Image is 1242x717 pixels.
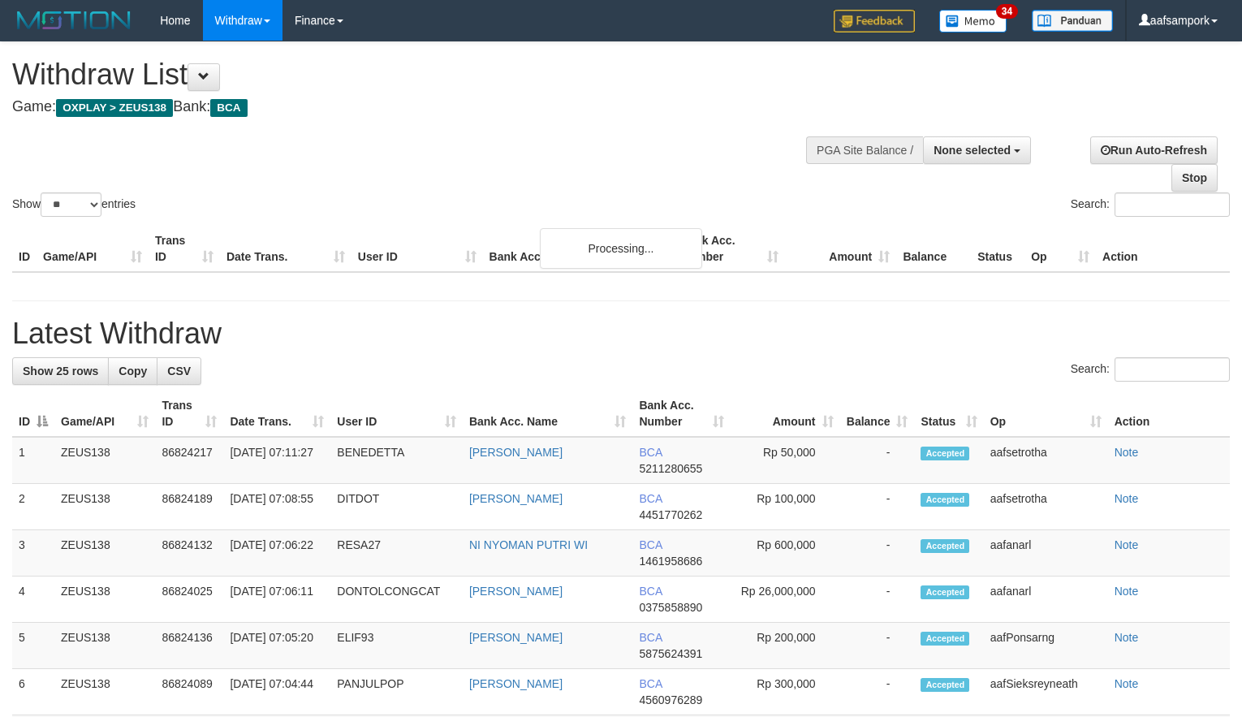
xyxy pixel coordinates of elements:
[155,391,223,437] th: Trans ID: activate to sort column ascending
[220,226,351,272] th: Date Trans.
[840,623,915,669] td: -
[639,631,662,644] span: BCA
[984,530,1108,577] td: aafanarl
[54,623,155,669] td: ZEUS138
[921,539,969,553] span: Accepted
[984,391,1108,437] th: Op: activate to sort column ascending
[351,226,483,272] th: User ID
[921,678,969,692] span: Accepted
[632,391,730,437] th: Bank Acc. Number: activate to sort column ascending
[1071,192,1230,217] label: Search:
[108,357,157,385] a: Copy
[56,99,173,117] span: OXPLAY > ZEUS138
[1115,631,1139,644] a: Note
[1090,136,1218,164] a: Run Auto-Refresh
[157,357,201,385] a: CSV
[1115,446,1139,459] a: Note
[923,136,1031,164] button: None selected
[639,693,702,706] span: Copy 4560976289 to clipboard
[469,677,563,690] a: [PERSON_NAME]
[54,577,155,623] td: ZEUS138
[23,365,98,378] span: Show 25 rows
[155,623,223,669] td: 86824136
[330,484,463,530] td: DITDOT
[1115,677,1139,690] a: Note
[12,669,54,715] td: 6
[155,577,223,623] td: 86824025
[971,226,1024,272] th: Status
[1115,192,1230,217] input: Search:
[155,484,223,530] td: 86824189
[149,226,220,272] th: Trans ID
[731,623,840,669] td: Rp 200,000
[840,484,915,530] td: -
[463,391,633,437] th: Bank Acc. Name: activate to sort column ascending
[731,669,840,715] td: Rp 300,000
[469,631,563,644] a: [PERSON_NAME]
[12,391,54,437] th: ID: activate to sort column descending
[12,99,812,115] h4: Game: Bank:
[1115,357,1230,382] input: Search:
[921,632,969,646] span: Accepted
[223,484,330,530] td: [DATE] 07:08:55
[12,58,812,91] h1: Withdraw List
[840,577,915,623] td: -
[731,437,840,484] td: Rp 50,000
[984,437,1108,484] td: aafsetrotha
[639,462,702,475] span: Copy 5211280655 to clipboard
[54,437,155,484] td: ZEUS138
[1096,226,1230,272] th: Action
[167,365,191,378] span: CSV
[921,493,969,507] span: Accepted
[12,530,54,577] td: 3
[1115,538,1139,551] a: Note
[731,577,840,623] td: Rp 26,000,000
[330,577,463,623] td: DONTOLCONGCAT
[639,677,662,690] span: BCA
[12,623,54,669] td: 5
[483,226,675,272] th: Bank Acc. Name
[12,437,54,484] td: 1
[12,357,109,385] a: Show 25 rows
[469,585,563,598] a: [PERSON_NAME]
[12,226,37,272] th: ID
[731,530,840,577] td: Rp 600,000
[223,437,330,484] td: [DATE] 07:11:27
[639,585,662,598] span: BCA
[223,530,330,577] td: [DATE] 07:06:22
[840,391,915,437] th: Balance: activate to sort column ascending
[223,669,330,715] td: [DATE] 07:04:44
[639,647,702,660] span: Copy 5875624391 to clipboard
[914,391,983,437] th: Status: activate to sort column ascending
[996,4,1018,19] span: 34
[731,484,840,530] td: Rp 100,000
[840,669,915,715] td: -
[639,508,702,521] span: Copy 4451770262 to clipboard
[1071,357,1230,382] label: Search:
[1032,10,1113,32] img: panduan.png
[1171,164,1218,192] a: Stop
[155,437,223,484] td: 86824217
[639,601,702,614] span: Copy 0375858890 to clipboard
[639,446,662,459] span: BCA
[54,484,155,530] td: ZEUS138
[806,136,923,164] div: PGA Site Balance /
[785,226,896,272] th: Amount
[921,447,969,460] span: Accepted
[12,8,136,32] img: MOTION_logo.png
[984,669,1108,715] td: aafSieksreyneath
[984,577,1108,623] td: aafanarl
[896,226,971,272] th: Balance
[330,669,463,715] td: PANJULPOP
[330,437,463,484] td: BENEDETTA
[469,538,588,551] a: NI NYOMAN PUTRI WI
[639,555,702,568] span: Copy 1461958686 to clipboard
[674,226,785,272] th: Bank Acc. Number
[834,10,915,32] img: Feedback.jpg
[330,530,463,577] td: RESA27
[540,228,702,269] div: Processing...
[984,484,1108,530] td: aafsetrotha
[41,192,101,217] select: Showentries
[469,492,563,505] a: [PERSON_NAME]
[155,669,223,715] td: 86824089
